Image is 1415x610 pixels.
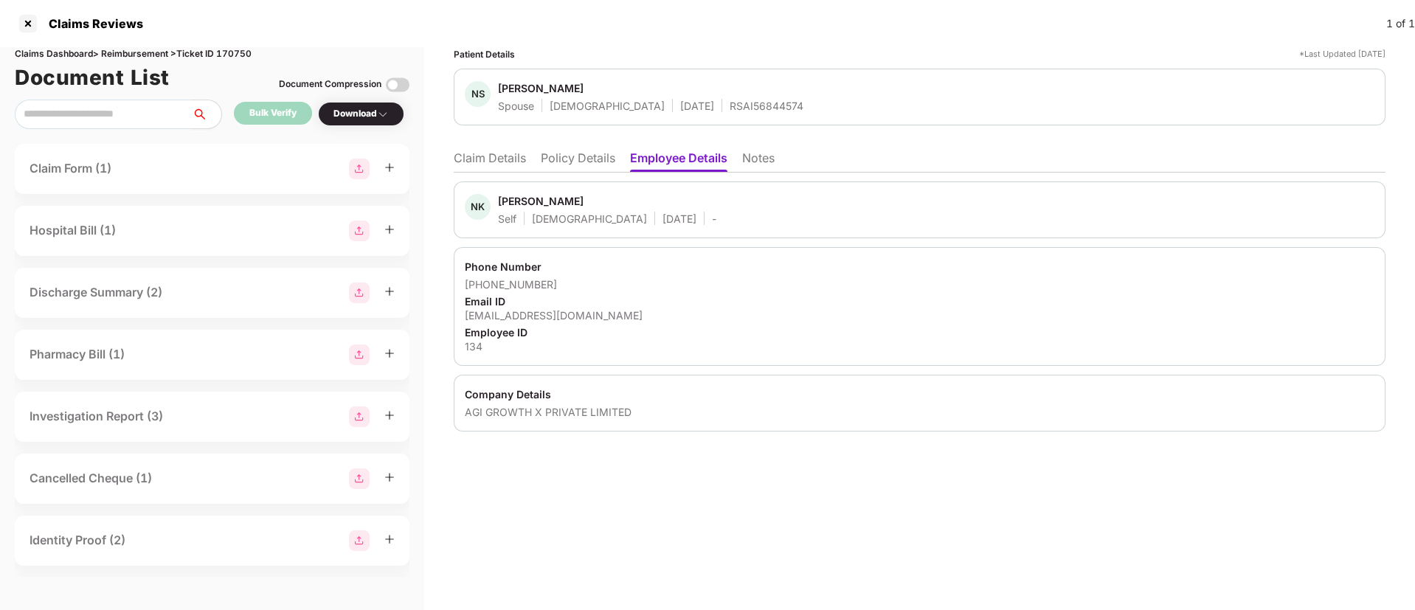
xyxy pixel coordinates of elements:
div: Patient Details [454,47,515,61]
img: svg+xml;base64,PHN2ZyBpZD0iRHJvcGRvd24tMzJ4MzIiIHhtbG5zPSJodHRwOi8vd3d3LnczLm9yZy8yMDAwL3N2ZyIgd2... [377,108,389,120]
img: svg+xml;base64,PHN2ZyBpZD0iR3JvdXBfMjg4MTMiIGRhdGEtbmFtZT0iR3JvdXAgMjg4MTMiIHhtbG5zPSJodHRwOi8vd3... [349,344,370,365]
div: *Last Updated [DATE] [1299,47,1385,61]
div: Cancelled Cheque (1) [30,469,152,488]
span: plus [384,472,395,482]
div: Claims Reviews [40,16,143,31]
div: Pharmacy Bill (1) [30,345,125,364]
div: RSAI56844574 [730,99,803,113]
li: Claim Details [454,150,526,172]
img: svg+xml;base64,PHN2ZyBpZD0iVG9nZ2xlLTMyeDMyIiB4bWxucz0iaHR0cDovL3d3dy53My5vcmcvMjAwMC9zdmciIHdpZH... [386,73,409,97]
div: Hospital Bill (1) [30,221,116,240]
span: plus [384,162,395,173]
div: Company Details [465,387,1374,401]
div: [EMAIL_ADDRESS][DOMAIN_NAME] [465,308,1374,322]
span: plus [384,286,395,297]
div: [DEMOGRAPHIC_DATA] [550,99,665,113]
div: 1 of 1 [1386,15,1415,32]
div: Employee ID [465,325,1374,339]
div: [PERSON_NAME] [498,194,584,208]
img: svg+xml;base64,PHN2ZyBpZD0iR3JvdXBfMjg4MTMiIGRhdGEtbmFtZT0iR3JvdXAgMjg4MTMiIHhtbG5zPSJodHRwOi8vd3... [349,159,370,179]
div: Identity Proof (2) [30,531,125,550]
div: Download [333,107,389,121]
span: plus [384,410,395,420]
div: Claim Form (1) [30,159,111,178]
span: search [191,108,221,120]
div: NS [465,81,491,107]
img: svg+xml;base64,PHN2ZyBpZD0iR3JvdXBfMjg4MTMiIGRhdGEtbmFtZT0iR3JvdXAgMjg4MTMiIHhtbG5zPSJodHRwOi8vd3... [349,221,370,241]
div: Bulk Verify [249,106,297,120]
div: 134 [465,339,1374,353]
li: Employee Details [630,150,727,172]
img: svg+xml;base64,PHN2ZyBpZD0iR3JvdXBfMjg4MTMiIGRhdGEtbmFtZT0iR3JvdXAgMjg4MTMiIHhtbG5zPSJodHRwOi8vd3... [349,406,370,427]
img: svg+xml;base64,PHN2ZyBpZD0iR3JvdXBfMjg4MTMiIGRhdGEtbmFtZT0iR3JvdXAgMjg4MTMiIHhtbG5zPSJodHRwOi8vd3... [349,283,370,303]
div: Email ID [465,294,1374,308]
li: Policy Details [541,150,615,172]
div: Discharge Summary (2) [30,283,162,302]
li: Notes [742,150,775,172]
div: Document Compression [279,77,381,91]
div: [DEMOGRAPHIC_DATA] [532,212,647,226]
div: [DATE] [662,212,696,226]
div: Phone Number [465,260,1374,274]
div: Claims Dashboard > Reimbursement > Ticket ID 170750 [15,47,409,61]
div: [DATE] [680,99,714,113]
div: [PERSON_NAME] [498,81,584,95]
span: plus [384,224,395,235]
span: plus [384,348,395,358]
span: plus [384,534,395,544]
div: Investigation Report (3) [30,407,163,426]
div: - [712,212,716,226]
div: AGI GROWTH X PRIVATE LIMITED [465,405,1374,419]
img: svg+xml;base64,PHN2ZyBpZD0iR3JvdXBfMjg4MTMiIGRhdGEtbmFtZT0iR3JvdXAgMjg4MTMiIHhtbG5zPSJodHRwOi8vd3... [349,530,370,551]
button: search [191,100,222,129]
div: NK [465,194,491,220]
div: [PHONE_NUMBER] [465,277,1374,291]
h1: Document List [15,61,170,94]
img: svg+xml;base64,PHN2ZyBpZD0iR3JvdXBfMjg4MTMiIGRhdGEtbmFtZT0iR3JvdXAgMjg4MTMiIHhtbG5zPSJodHRwOi8vd3... [349,468,370,489]
div: Self [498,212,516,226]
div: Spouse [498,99,534,113]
